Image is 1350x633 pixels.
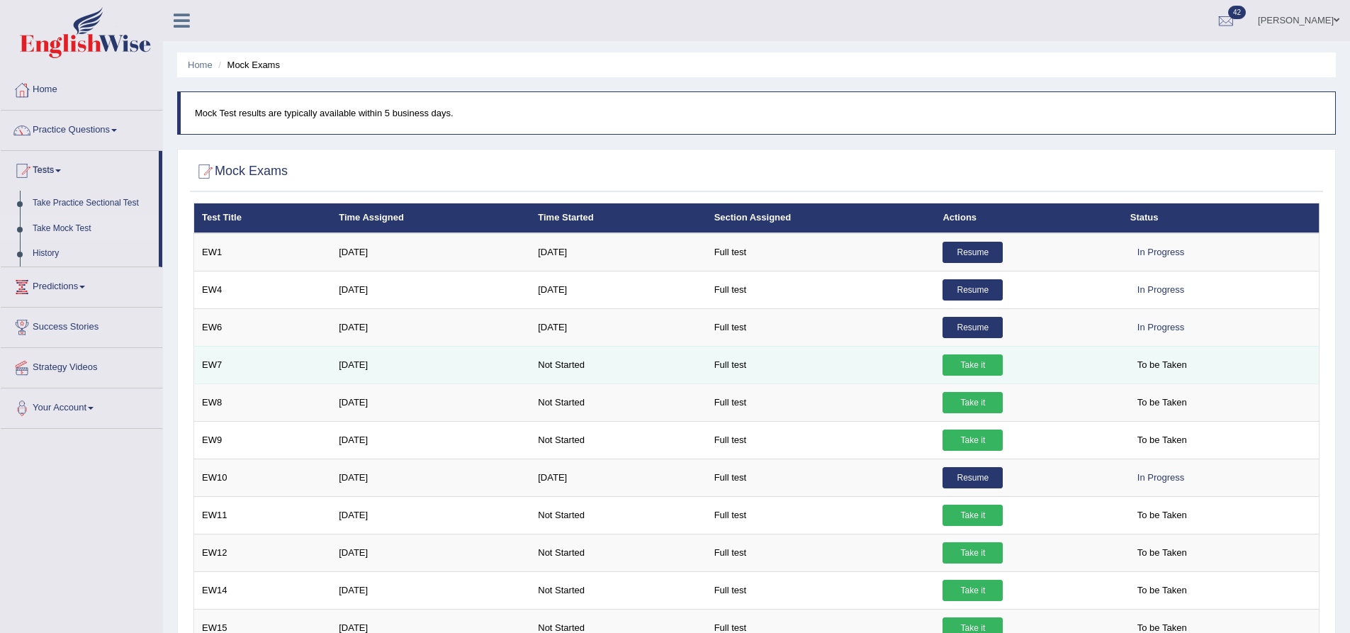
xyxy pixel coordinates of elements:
span: To be Taken [1130,392,1194,413]
span: To be Taken [1130,354,1194,376]
a: Practice Questions [1,111,162,146]
td: Full test [707,308,935,346]
div: In Progress [1130,317,1191,338]
td: Full test [707,346,935,383]
a: Tests [1,151,159,186]
td: [DATE] [331,534,530,571]
td: [DATE] [530,233,706,271]
a: Take it [943,505,1003,526]
td: EW6 [194,308,332,346]
td: [DATE] [530,459,706,496]
td: EW1 [194,233,332,271]
a: Resume [943,279,1003,301]
span: To be Taken [1130,430,1194,451]
td: Not Started [530,534,706,571]
a: Predictions [1,267,162,303]
td: EW8 [194,383,332,421]
td: Full test [707,571,935,609]
td: EW12 [194,534,332,571]
td: [DATE] [331,383,530,421]
td: Full test [707,534,935,571]
td: [DATE] [331,571,530,609]
td: [DATE] [331,308,530,346]
td: EW10 [194,459,332,496]
td: [DATE] [331,421,530,459]
a: Take Practice Sectional Test [26,191,159,216]
span: To be Taken [1130,505,1194,526]
td: [DATE] [331,346,530,383]
a: Take it [943,542,1003,564]
h2: Mock Exams [193,161,288,182]
td: Not Started [530,496,706,534]
td: Not Started [530,346,706,383]
td: EW9 [194,421,332,459]
a: Take it [943,580,1003,601]
a: Home [1,70,162,106]
a: Your Account [1,388,162,424]
td: [DATE] [331,459,530,496]
td: [DATE] [331,496,530,534]
a: History [26,241,159,267]
td: Full test [707,383,935,421]
div: In Progress [1130,467,1191,488]
a: Take it [943,430,1003,451]
th: Section Assigned [707,203,935,233]
td: [DATE] [530,308,706,346]
td: EW4 [194,271,332,308]
span: To be Taken [1130,580,1194,601]
th: Test Title [194,203,332,233]
td: [DATE] [331,233,530,271]
a: Take Mock Test [26,216,159,242]
a: Resume [943,467,1003,488]
span: To be Taken [1130,542,1194,564]
th: Time Assigned [331,203,530,233]
td: Full test [707,421,935,459]
span: 42 [1228,6,1246,19]
td: Not Started [530,383,706,421]
li: Mock Exams [215,58,280,72]
div: In Progress [1130,279,1191,301]
a: Resume [943,317,1003,338]
td: EW7 [194,346,332,383]
th: Actions [935,203,1122,233]
td: EW11 [194,496,332,534]
td: Not Started [530,571,706,609]
td: Full test [707,271,935,308]
a: Take it [943,392,1003,413]
td: Full test [707,496,935,534]
th: Time Started [530,203,706,233]
a: Take it [943,354,1003,376]
p: Mock Test results are typically available within 5 business days. [195,106,1321,120]
a: Strategy Videos [1,348,162,383]
a: Home [188,60,213,70]
td: [DATE] [530,271,706,308]
td: [DATE] [331,271,530,308]
td: EW14 [194,571,332,609]
a: Success Stories [1,308,162,343]
th: Status [1123,203,1320,233]
div: In Progress [1130,242,1191,263]
td: Not Started [530,421,706,459]
td: Full test [707,233,935,271]
a: Resume [943,242,1003,263]
td: Full test [707,459,935,496]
